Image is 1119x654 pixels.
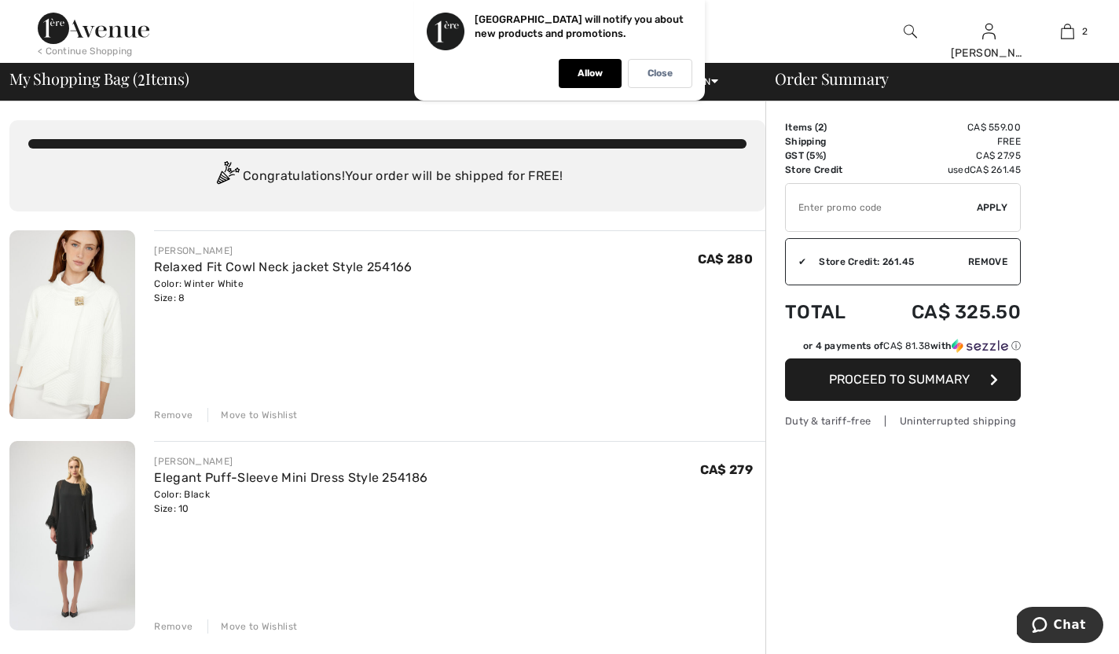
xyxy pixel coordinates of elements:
td: Shipping [785,134,869,149]
a: Elegant Puff-Sleeve Mini Dress Style 254186 [154,470,427,485]
td: Items ( ) [785,120,869,134]
div: Order Summary [756,71,1110,86]
img: Elegant Puff-Sleeve Mini Dress Style 254186 [9,441,135,630]
span: My Shopping Bag ( Items) [9,71,189,86]
td: CA$ 325.50 [869,285,1021,339]
iframe: Opens a widget where you can chat to one of our agents [1017,607,1103,646]
a: Relaxed Fit Cowl Neck jacket Style 254166 [154,259,412,274]
div: [PERSON_NAME] [951,45,1028,61]
span: CA$ 261.45 [970,164,1021,175]
button: Proceed to Summary [785,358,1021,401]
div: ✔ [786,255,806,269]
div: Color: Winter White Size: 8 [154,277,412,305]
span: CA$ 81.38 [883,340,930,351]
a: 2 [1029,22,1106,41]
p: Close [648,68,673,79]
div: [PERSON_NAME] [154,244,412,258]
td: used [869,163,1021,177]
span: Remove [968,255,1007,269]
div: Color: Black Size: 10 [154,487,427,516]
div: Duty & tariff-free | Uninterrupted shipping [785,413,1021,428]
img: 1ère Avenue [38,13,149,44]
p: Allow [578,68,603,79]
a: Sign In [982,24,996,39]
p: [GEOGRAPHIC_DATA] will notify you about new products and promotions. [475,13,684,39]
td: CA$ 27.95 [869,149,1021,163]
span: 2 [1082,24,1088,39]
div: Move to Wishlist [207,408,297,422]
div: or 4 payments ofCA$ 81.38withSezzle Click to learn more about Sezzle [785,339,1021,358]
img: My Bag [1061,22,1074,41]
img: Relaxed Fit Cowl Neck jacket Style 254166 [9,230,135,419]
span: CA$ 279 [700,462,753,477]
td: CA$ 559.00 [869,120,1021,134]
span: 2 [818,122,824,133]
div: Store Credit: 261.45 [806,255,968,269]
span: EN [699,76,718,87]
div: < Continue Shopping [38,44,133,58]
div: Congratulations! Your order will be shipped for FREE! [28,161,747,193]
span: CA$ 280 [698,252,753,266]
img: Congratulation2.svg [211,161,243,193]
div: [PERSON_NAME] [154,454,427,468]
td: GST (5%) [785,149,869,163]
div: Remove [154,408,193,422]
td: Free [869,134,1021,149]
div: Remove [154,619,193,634]
div: or 4 payments of with [803,339,1021,353]
img: search the website [904,22,917,41]
span: Proceed to Summary [829,372,970,387]
input: Promo code [786,184,977,231]
td: Total [785,285,869,339]
span: Apply [977,200,1008,215]
img: My Info [982,22,996,41]
span: 2 [138,67,145,87]
td: Store Credit [785,163,869,177]
img: Sezzle [952,339,1008,353]
div: Move to Wishlist [207,619,297,634]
